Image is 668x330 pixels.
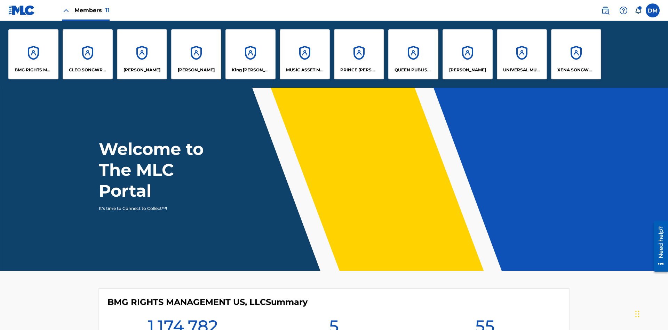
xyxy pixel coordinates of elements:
p: BMG RIGHTS MANAGEMENT US, LLC [15,67,53,73]
div: Drag [635,304,639,324]
p: RONALD MCTESTERSON [449,67,486,73]
a: AccountsPRINCE [PERSON_NAME] [334,29,384,79]
p: QUEEN PUBLISHA [395,67,432,73]
iframe: Resource Center [649,218,668,275]
p: EYAMA MCSINGER [178,67,215,73]
img: help [619,6,628,15]
a: Accounts[PERSON_NAME] [117,29,167,79]
p: UNIVERSAL MUSIC PUB GROUP [503,67,541,73]
iframe: Chat Widget [633,297,668,330]
h4: BMG RIGHTS MANAGEMENT US, LLC [108,297,308,307]
p: CLEO SONGWRITER [69,67,107,73]
img: Close [62,6,70,15]
a: AccountsKing [PERSON_NAME] [225,29,276,79]
h1: Welcome to The MLC Portal [99,139,229,201]
p: King McTesterson [232,67,270,73]
div: Help [617,3,630,17]
a: Public Search [598,3,612,17]
p: It's time to Connect to Collect™! [99,205,220,212]
a: AccountsBMG RIGHTS MANAGEMENT US, LLC [8,29,58,79]
a: AccountsUNIVERSAL MUSIC PUB GROUP [497,29,547,79]
span: 11 [105,7,110,14]
img: MLC Logo [8,5,35,15]
p: MUSIC ASSET MANAGEMENT (MAM) [286,67,324,73]
div: User Menu [646,3,660,17]
div: Notifications [635,7,642,14]
img: search [601,6,610,15]
a: AccountsXENA SONGWRITER [551,29,601,79]
a: AccountsQUEEN PUBLISHA [388,29,438,79]
p: PRINCE MCTESTERSON [340,67,378,73]
span: Members [74,6,110,14]
p: ELVIS COSTELLO [124,67,160,73]
p: XENA SONGWRITER [557,67,595,73]
a: AccountsMUSIC ASSET MANAGEMENT (MAM) [280,29,330,79]
a: Accounts[PERSON_NAME] [443,29,493,79]
a: AccountsCLEO SONGWRITER [63,29,113,79]
a: Accounts[PERSON_NAME] [171,29,221,79]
